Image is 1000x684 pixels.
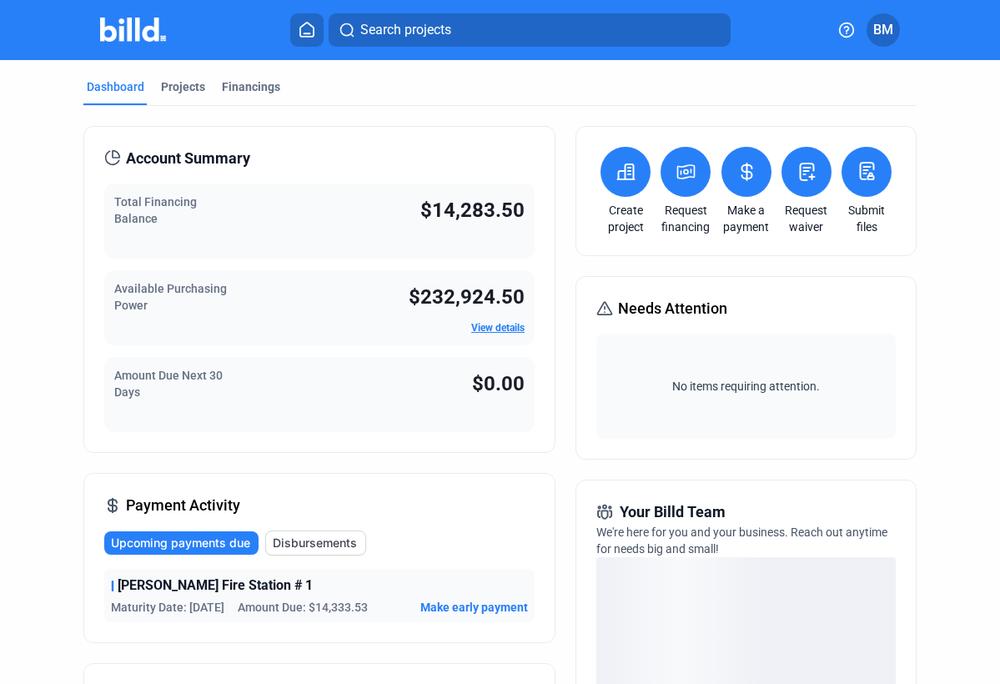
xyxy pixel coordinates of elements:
a: Request financing [656,202,715,235]
span: Your Billd Team [620,500,726,524]
a: Submit files [837,202,896,235]
span: BM [873,20,893,40]
span: $14,283.50 [420,199,525,222]
span: Amount Due: $14,333.53 [238,599,368,616]
div: Dashboard [87,78,144,95]
a: Request waiver [777,202,836,235]
span: Available Purchasing Power [114,282,227,312]
span: $0.00 [472,372,525,395]
span: We're here for you and your business. Reach out anytime for needs big and small! [596,526,887,556]
span: [PERSON_NAME] Fire Station # 1 [118,576,313,596]
span: Needs Attention [618,297,727,320]
div: Financings [222,78,280,95]
span: Upcoming payments due [111,535,250,551]
div: Projects [161,78,205,95]
span: Account Summary [126,147,250,170]
span: Total Financing Balance [114,195,197,225]
span: Payment Activity [126,494,240,517]
a: Create project [596,202,655,235]
a: View details [471,322,525,334]
span: No items requiring attention. [603,378,889,395]
button: Make early payment [420,599,528,616]
span: Amount Due Next 30 Days [114,369,223,399]
span: $232,924.50 [409,285,525,309]
button: BM [867,13,900,47]
button: Disbursements [265,531,366,556]
span: Disbursements [273,535,357,551]
a: Make a payment [717,202,776,235]
img: Billd Company Logo [100,18,166,42]
button: Search projects [329,13,731,47]
span: Maturity Date: [DATE] [111,599,224,616]
span: Search projects [360,20,451,40]
button: Upcoming payments due [104,531,259,555]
